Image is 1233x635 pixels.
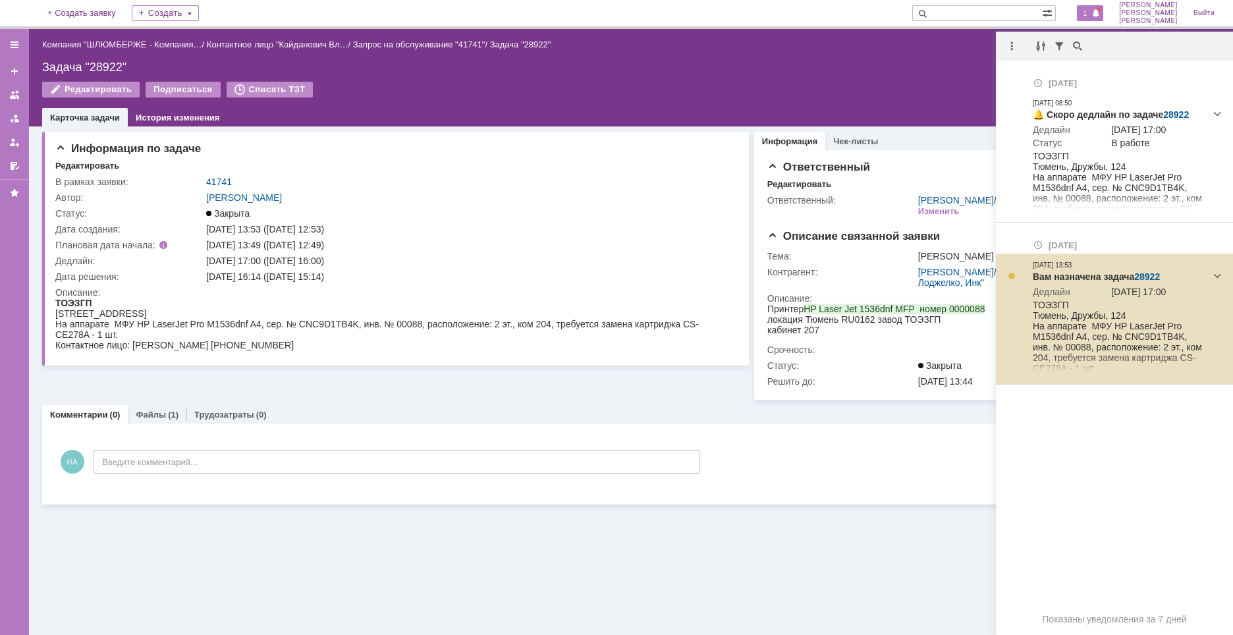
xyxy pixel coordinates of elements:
[1033,76,1204,89] div: [DATE]
[1033,238,1204,251] div: [DATE]
[1006,271,1017,281] div: Отметить как прочитанное
[206,208,250,219] span: Закрыта
[1101,138,1204,151] td: В работе
[1033,38,1049,54] div: Группировка уведомлений
[918,251,1200,262] div: [PERSON_NAME]
[918,376,973,387] span: [DATE] 13:44
[767,376,916,387] div: Решить до:
[767,195,916,206] div: Ответственный:
[256,410,267,420] div: (0)
[4,132,25,153] a: Мои заявки
[767,267,916,277] div: Контрагент:
[767,161,870,173] span: Ответственный
[110,410,121,420] div: (0)
[1101,287,1204,300] td: [DATE] 17:00
[1119,9,1178,17] span: [PERSON_NAME]
[61,450,84,474] span: НА
[1033,109,1189,120] strong: 🔔 Скоро дедлайн по задаче
[206,256,728,266] div: [DATE] 17:00 ([DATE] 16:00)
[1033,287,1101,300] td: Дедлайн
[767,230,940,242] span: Описание связанной заявки
[206,177,232,187] a: 41741
[55,256,204,266] div: Дедлайн:
[1209,268,1225,284] div: Развернуть
[1042,6,1055,18] span: Расширенный поиск
[918,206,960,217] div: Изменить
[206,240,728,250] div: [DATE] 13:49 ([DATE] 12:49)
[55,161,119,171] div: Редактировать
[4,84,25,105] a: Заявки на командах
[1033,300,1204,397] td: ТОЭЗГП Тюмень, Дружбы, 124 На аппарате МФУ HP LaserJet Pro M1536dnf A4, сер. № CNC9D1TB4K, инв. №...
[168,410,178,420] div: (1)
[136,113,219,123] a: История изменения
[1033,98,1072,109] div: [DATE] 08:50
[206,192,282,203] a: [PERSON_NAME]
[1033,260,1072,271] div: [DATE] 13:53
[42,61,1220,74] div: Задача "28922"
[1080,9,1091,18] span: 1
[767,360,916,371] div: Статус:
[1163,109,1189,120] a: 28922
[353,40,485,49] a: Запрос на обслуживание "41741"
[136,410,166,420] a: Файлы
[55,208,204,219] div: Статус:
[1070,38,1085,54] div: Поиск по тексту
[207,40,348,49] a: Контактное лицо "Кайданович Вл…
[42,40,207,49] div: /
[490,40,551,49] div: Задача "28922"
[207,40,353,49] div: /
[767,179,831,190] div: Редактировать
[42,40,202,49] a: Компания "ШЛЮМБЕРЖЕ - Компания…
[918,267,1200,288] div: /
[55,224,204,235] div: Дата создания:
[918,195,1168,206] div: /
[1004,38,1020,54] div: Действия с уведомлениями
[1119,17,1178,25] span: [PERSON_NAME]
[132,5,199,21] div: Создать
[1051,38,1067,54] div: Фильтрация
[1033,124,1101,138] td: Дедлайн
[55,192,204,203] div: Автор:
[1031,609,1197,630] div: Показаны уведомления за 7 дней
[918,267,1171,288] a: ШЛЮМБЕРЖЕ - Компания "Шлюмберже Лоджелко, Инк"
[50,410,108,420] a: Комментарии
[1209,106,1225,122] div: Развернуть
[1033,151,1204,248] td: ТОЭЗГП Тюмень, Дружбы, 124 На аппарате МФУ HP LaserJet Pro M1536dnf A4, сер. № CNC9D1TB4K, инв. №...
[767,293,1203,304] div: Описание:
[206,271,728,282] div: [DATE] 16:14 ([DATE] 15:14)
[918,267,994,277] a: [PERSON_NAME]
[55,287,731,298] div: Описание:
[55,142,201,155] span: Информация по задаче
[767,345,916,355] div: Срочность:
[353,40,490,49] div: /
[4,108,25,129] a: Заявки в моей ответственности
[918,195,994,206] a: [PERSON_NAME]
[833,136,878,146] a: Чек-листы
[762,136,817,146] a: Информация
[918,360,962,371] span: Закрыта
[1134,271,1160,282] a: 28922
[206,224,728,235] div: [DATE] 13:53 ([DATE] 12:53)
[55,271,204,282] div: Дата решения:
[1033,138,1101,151] td: Статус
[4,155,25,177] a: Мои согласования
[194,410,254,420] a: Трудозатраты
[55,177,204,187] div: В рамках заявки:
[55,240,188,250] div: Плановая дата начала:
[50,113,120,123] a: Карточка задачи
[767,251,916,262] div: Тема:
[1033,271,1160,282] strong: Вам назначена задача
[4,61,25,82] a: Создать заявку
[1119,1,1178,9] span: [PERSON_NAME]
[1101,124,1204,138] td: [DATE] 17:00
